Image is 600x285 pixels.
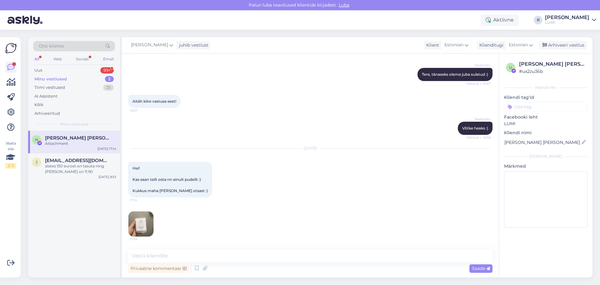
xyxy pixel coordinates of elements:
[132,166,208,193] span: Hei! Kas saan teilt osta nn ainult pudelit :) Kukkus maha [PERSON_NAME] otsast :)
[509,65,512,70] span: u
[34,76,67,82] div: Minu vestlused
[34,110,60,117] div: Arhiveeritud
[45,135,110,141] span: Hannula Menning
[128,145,492,151] div: [DATE]
[5,163,16,169] div: 2 / 3
[467,135,491,140] span: Nähtud ✓ 16:58
[52,55,63,63] div: Web
[75,55,90,63] div: Socials
[509,42,528,48] span: Estonian
[477,42,503,48] div: Klienditugi
[45,163,116,175] div: alates 150 eurost on tasuta ning [PERSON_NAME] on 11.90
[132,99,176,104] span: Aitäh kiire vastuse eest!
[5,140,16,169] div: Vaata siia
[545,15,589,20] div: [PERSON_NAME]
[45,158,110,163] span: juntihanna@gmail.com
[519,68,586,75] div: # ux2zu36b
[34,67,42,74] div: Uus
[177,42,208,48] div: juhib vestlust
[534,16,542,24] div: R
[504,120,587,127] p: LUMI
[467,117,491,121] span: Teadmatu
[504,154,587,159] div: [PERSON_NAME]
[504,114,587,120] p: Facebooki leht
[130,198,153,202] span: 17:14
[539,41,587,49] div: Arhiveeri vestlus
[519,60,586,68] div: [PERSON_NAME] [PERSON_NAME]
[504,139,580,146] input: Lisa nimi
[444,42,463,48] span: Estonian
[60,121,88,127] span: Minu vestlused
[467,81,491,86] span: Nähtud ✓ 16:57
[504,102,587,111] input: Lisa tag
[130,108,153,113] span: 16:57
[130,237,154,242] span: 17:14
[105,76,114,82] div: 2
[34,84,65,91] div: Tiimi vestlused
[472,266,490,271] span: Saada
[504,85,587,90] div: Kliendi info
[481,14,519,26] div: Aktiivne
[424,42,439,48] div: Klient
[39,43,64,49] span: Otsi kliente
[128,264,189,273] div: Privaatne kommentaar
[545,20,589,25] div: LUMI
[98,175,116,179] div: [DATE] 8:53
[337,2,351,8] span: Luba
[467,63,491,68] span: Teadmatu
[5,42,17,54] img: Askly Logo
[34,93,57,99] div: AI Assistent
[462,126,488,130] span: Võtke heaks :)
[545,15,596,25] a: [PERSON_NAME]LUMI
[422,72,488,77] span: Tere, tänaseks oleme juba suletud :)
[504,94,587,101] p: Kliendi tag'id
[45,141,116,146] div: Attachment
[33,55,40,63] div: All
[100,67,114,74] div: 99+
[34,102,43,108] div: Kõik
[504,130,587,136] p: Kliendi nimi
[102,55,115,63] div: Email
[36,160,37,165] span: j
[103,84,114,91] div: 25
[504,163,587,170] p: Märkmed
[128,211,153,237] img: Attachment
[35,137,38,142] span: H
[131,42,168,48] span: [PERSON_NAME]
[97,146,116,151] div: [DATE] 17:14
